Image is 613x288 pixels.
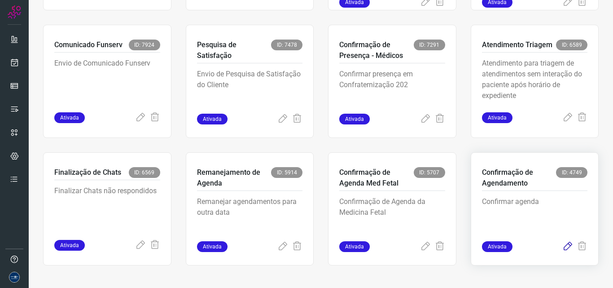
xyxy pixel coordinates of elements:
span: ID: 4749 [556,167,587,178]
span: Ativada [54,112,85,123]
p: Finalização de Chats [54,167,121,178]
p: Envio de Pesquisa de Satisfação do Cliente [197,69,303,114]
p: Pesquisa de Satisfação [197,40,271,61]
span: Ativada [339,241,370,252]
p: Atendimento para triagem de atendimentos sem interação do paciente após horário de expediente [482,58,588,103]
p: Confirmação de Agenda da Medicina Fetal [339,196,445,241]
p: Comunicado Funserv [54,40,123,50]
span: Ativada [339,114,370,124]
img: d06bdf07e729e349525d8f0de7f5f473.png [9,272,20,283]
p: Remanejamento de Agenda [197,167,271,189]
span: Ativada [482,112,512,123]
span: ID: 7291 [414,40,445,50]
p: Confirmar presença em Confraternização 202 [339,69,445,114]
span: Ativada [482,241,512,252]
span: ID: 7924 [129,40,160,50]
p: Confirmação de Presença - Médicos [339,40,414,61]
span: Ativada [197,114,228,124]
p: Confirmar agenda [482,196,588,241]
span: ID: 6569 [129,167,160,178]
p: Atendimento Triagem [482,40,552,50]
span: ID: 5707 [414,167,445,178]
p: Envio de Comunicado Funserv [54,58,160,103]
p: Remanejar agendamentos para outra data [197,196,303,241]
img: Logo [8,5,21,19]
span: Ativada [197,241,228,252]
p: Confirmação de Agenda Med Fetal [339,167,414,189]
span: Ativada [54,240,85,251]
p: Finalizar Chats não respondidos [54,186,160,230]
span: ID: 6589 [556,40,587,50]
span: ID: 5914 [271,167,302,178]
span: ID: 7478 [271,40,302,50]
p: Confirmação de Agendamento [482,167,556,189]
